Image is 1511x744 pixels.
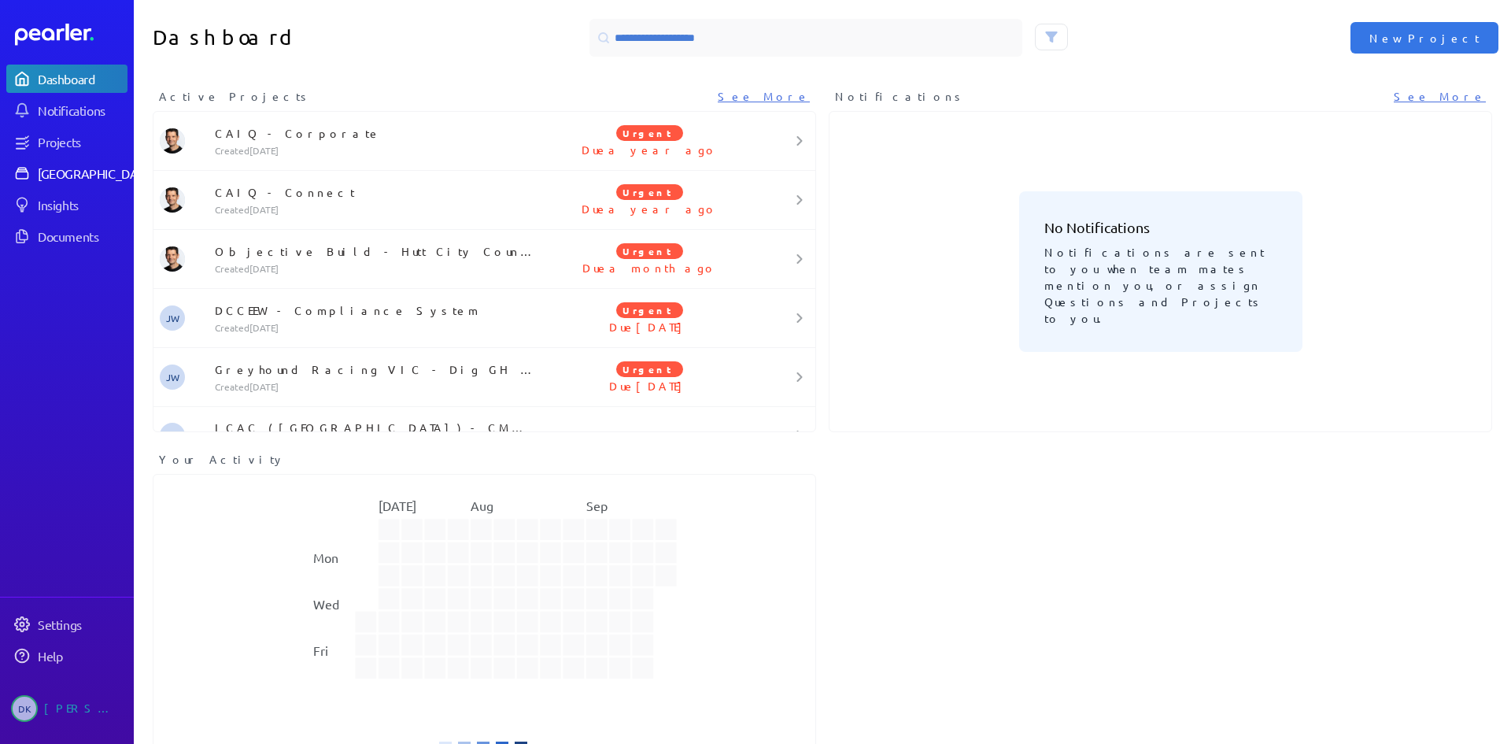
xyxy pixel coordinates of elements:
[540,319,760,335] p: Due [DATE]
[160,128,185,154] img: James Layton
[540,142,760,157] p: Due a year ago
[215,184,540,200] p: CAIQ - Connect
[215,144,540,157] p: Created [DATE]
[616,125,683,141] span: Urgent
[6,65,127,93] a: Dashboard
[215,361,540,377] p: Greyhound Racing VIC - Dig GH Lifecyle Tracking
[160,246,185,272] img: James Layton
[160,423,185,448] span: Jeremy Williams
[160,187,185,213] img: James Layton
[586,498,608,513] text: Sep
[540,260,760,276] p: Due a month ago
[11,695,38,722] span: Dan Kilgallon
[6,96,127,124] a: Notifications
[6,642,127,670] a: Help
[1369,30,1480,46] span: New Project
[38,71,126,87] div: Dashboard
[379,498,416,513] text: [DATE]
[313,596,339,612] text: Wed
[313,642,328,658] text: Fri
[616,184,683,200] span: Urgent
[38,616,126,632] div: Settings
[313,550,338,565] text: Mon
[215,125,540,141] p: CAIQ - Corporate
[6,191,127,219] a: Insights
[616,243,683,259] span: Urgent
[44,695,123,722] div: [PERSON_NAME]
[215,302,540,318] p: DCCEEW - Compliance System
[6,222,127,250] a: Documents
[6,128,127,156] a: Projects
[38,648,126,664] div: Help
[6,610,127,639] a: Settings
[616,302,683,318] span: Urgent
[540,378,760,394] p: Due [DATE]
[540,201,760,217] p: Due a year ago
[835,88,966,105] span: Notifications
[6,689,127,728] a: DK[PERSON_NAME]
[215,420,540,435] p: ICAC ([GEOGRAPHIC_DATA]) - CMS - Invitation to Supply
[215,243,540,259] p: Objective Build - Hutt City Council
[1350,22,1498,54] button: New Project
[1044,238,1277,327] p: Notifications are sent to you when team mates mention you, or assign Questions and Projects to you.
[215,203,540,216] p: Created [DATE]
[159,451,286,468] span: Your Activity
[540,428,760,443] p: Due [DATE]
[616,361,683,377] span: Urgent
[215,380,540,393] p: Created [DATE]
[38,134,126,150] div: Projects
[159,88,312,105] span: Active Projects
[718,88,810,105] a: See More
[153,19,478,57] h1: Dashboard
[38,197,126,213] div: Insights
[215,262,540,275] p: Created [DATE]
[15,24,127,46] a: Dashboard
[1044,217,1277,238] h3: No Notifications
[160,305,185,331] span: Jeremy Williams
[38,228,126,244] div: Documents
[6,159,127,187] a: [GEOGRAPHIC_DATA]
[1394,88,1486,105] a: See More
[160,365,185,390] span: Jeremy Williams
[471,498,493,513] text: Aug
[215,321,540,334] p: Created [DATE]
[38,165,155,181] div: [GEOGRAPHIC_DATA]
[38,102,126,118] div: Notifications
